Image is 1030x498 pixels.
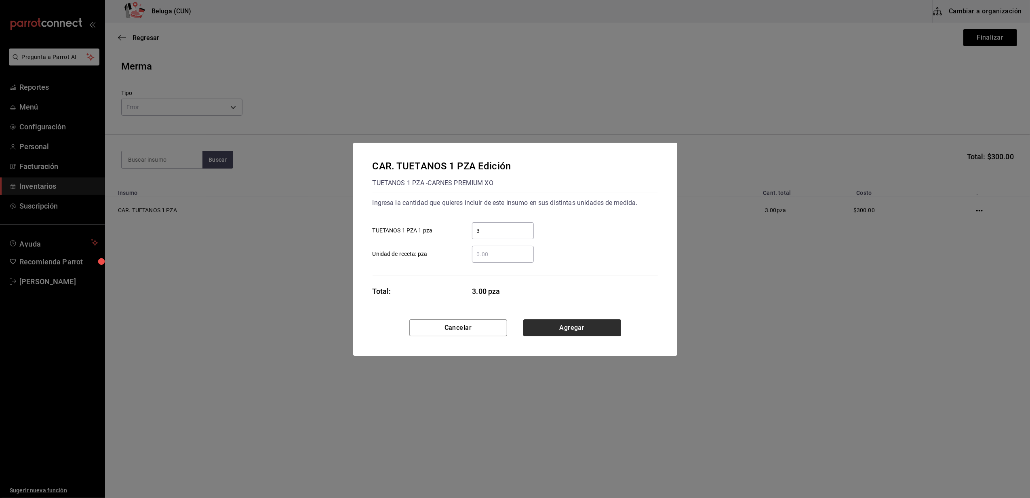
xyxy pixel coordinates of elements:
span: TUETANOS 1 PZA 1 pza [373,226,433,235]
div: TUETANOS 1 PZA - CARNES PREMIUM XO [373,177,511,190]
button: Agregar [523,319,621,336]
span: Unidad de receta: pza [373,250,428,258]
span: 3.00 pza [472,286,534,297]
div: CAR. TUETANOS 1 PZA Edición [373,159,511,173]
div: Total: [373,286,391,297]
input: Unidad de receta: pza [472,249,534,259]
div: Ingresa la cantidad que quieres incluir de este insumo en sus distintas unidades de medida. [373,196,658,209]
input: TUETANOS 1 PZA 1 pza [472,226,534,236]
button: Cancelar [409,319,507,336]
